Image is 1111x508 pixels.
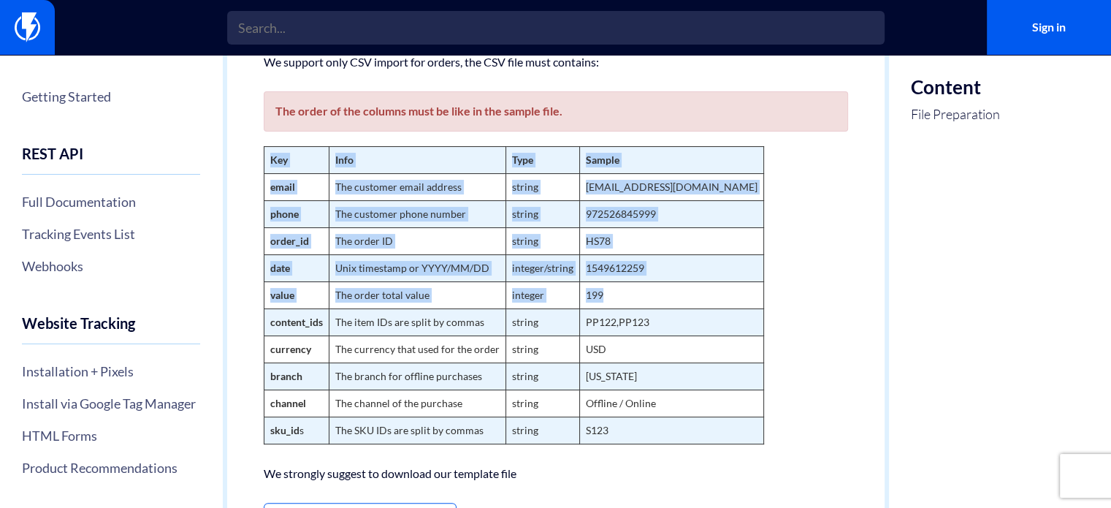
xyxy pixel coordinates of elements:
strong: Type [512,153,533,166]
td: PP122,PP123 [579,309,763,336]
td: string [505,417,579,444]
strong: Key [270,153,288,166]
a: Install via Google Tag Manager [22,391,200,416]
td: string [505,228,579,255]
a: Tracking Events List [22,221,200,246]
td: [EMAIL_ADDRESS][DOMAIN_NAME] [579,174,763,201]
td: string [505,309,579,336]
strong: email [270,181,295,193]
strong: content_ids [270,316,323,328]
input: Search... [227,11,885,45]
strong: currency [270,343,311,355]
td: The order total value [329,282,505,309]
strong: value [270,289,294,301]
td: USD [579,336,763,363]
a: Installation + Pixels [22,359,200,384]
strong: branch [270,370,302,382]
td: The customer phone number [329,201,505,228]
td: The branch for offline purchases [329,363,505,390]
td: The order ID [329,228,505,255]
a: Full Documentation [22,189,200,214]
td: 199 [579,282,763,309]
td: The currency that used for the order [329,336,505,363]
strong: phone [270,208,299,220]
b: The order of the columns must be like in the sample file. [275,104,562,118]
td: string [505,363,579,390]
td: Unix timestamp or YYYY/MM/DD [329,255,505,282]
td: s [264,417,329,444]
a: Webhooks [22,254,200,278]
p: We strongly suggest to download our template file [264,466,848,481]
td: integer [505,282,579,309]
td: The SKU IDs are split by commas [329,417,505,444]
td: The customer email address [329,174,505,201]
h4: Website Tracking [22,315,200,344]
strong: date [270,262,290,274]
td: The item IDs are split by commas [329,309,505,336]
td: HS78 [579,228,763,255]
strong: channel [270,397,306,409]
td: S123 [579,417,763,444]
td: string [505,201,579,228]
a: HTML Forms [22,423,200,448]
a: File Preparation [911,105,1000,124]
p: We support only CSV import for orders, the CSV file must contains: [264,55,848,69]
td: [US_STATE] [579,363,763,390]
strong: order_id [270,235,309,247]
td: string [505,174,579,201]
a: Getting Started [22,84,200,109]
strong: Sample [586,153,619,166]
td: string [505,390,579,417]
a: Product Recommendations [22,455,200,480]
h4: REST API [22,145,200,175]
td: string [505,336,579,363]
td: 972526845999 [579,201,763,228]
strong: Info [335,153,354,166]
td: The channel of the purchase [329,390,505,417]
strong: sku_id [270,424,299,436]
td: integer/string [505,255,579,282]
td: 1549612259 [579,255,763,282]
h3: Content [911,77,1000,98]
td: Offline / Online [579,390,763,417]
